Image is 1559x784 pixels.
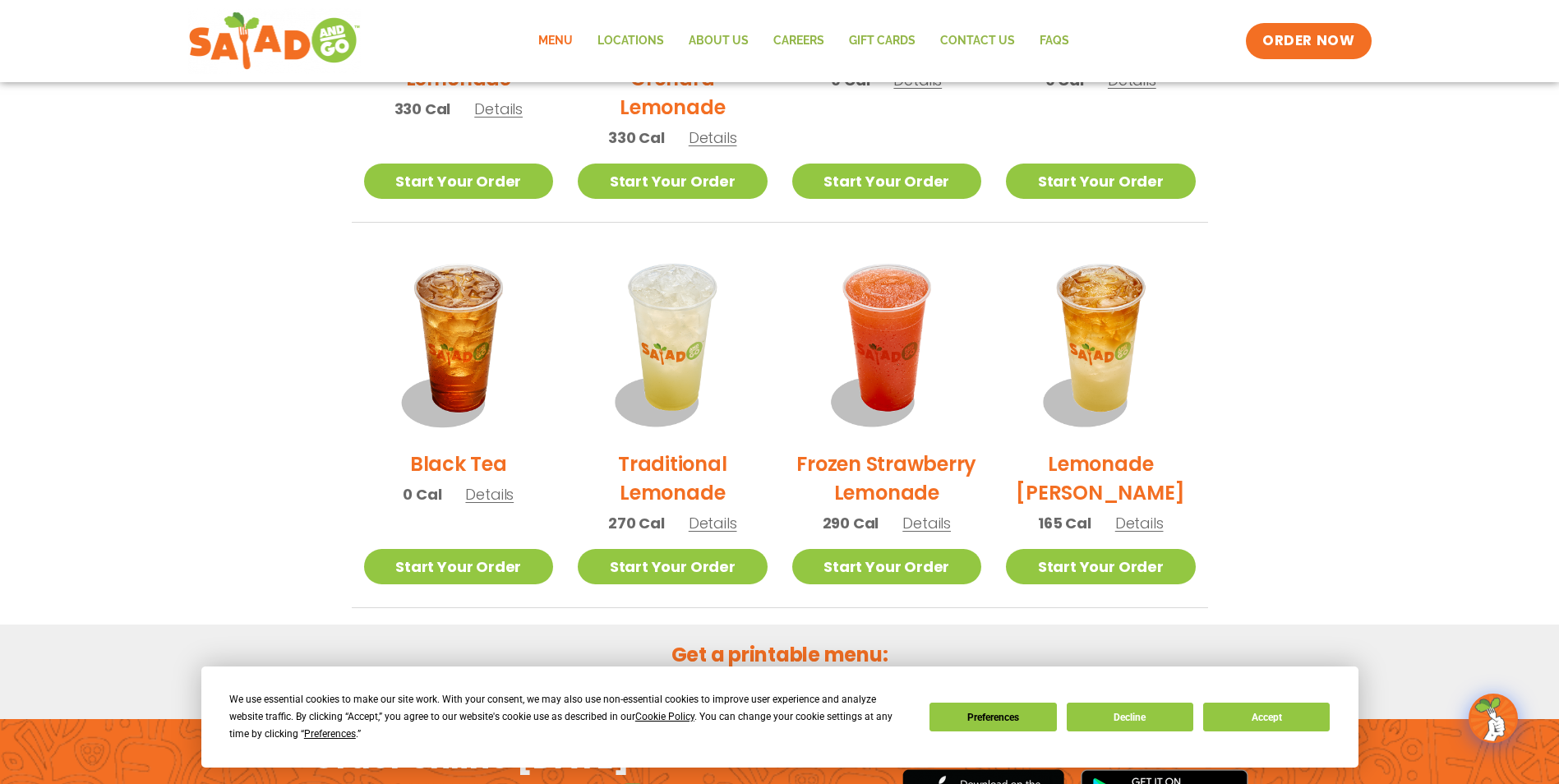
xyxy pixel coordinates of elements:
span: Cookie Policy [635,711,694,722]
a: Start Your Order [578,164,768,199]
img: Product photo for Black Tea [364,247,554,437]
a: FAQs [1027,22,1082,60]
span: ORDER NOW [1262,31,1354,51]
h2: Frozen Strawberry Lemonade [792,450,982,507]
div: We use essential cookies to make our site work. With your consent, we may also use non-essential ... [229,691,910,743]
a: Start Your Order [792,164,982,199]
h2: Lemonade [PERSON_NAME] [1006,450,1196,507]
a: Contact Us [928,22,1027,60]
img: new-SAG-logo-768×292 [188,8,362,74]
img: Product photo for Frozen Strawberry Lemonade [792,247,982,437]
a: Start Your Order [1006,549,1196,584]
nav: Menu [526,22,1082,60]
span: Details [689,513,737,533]
h2: Black Tea [410,450,507,478]
a: Careers [761,22,837,60]
h2: Traditional Lemonade [578,450,768,507]
a: About Us [676,22,761,60]
span: 270 Cal [608,512,665,534]
span: Details [689,127,737,148]
a: Start Your Order [364,549,554,584]
img: Product photo for Traditional Lemonade [578,247,768,437]
span: 290 Cal [823,512,879,534]
img: Product photo for Lemonade Arnold Palmer [1006,247,1196,437]
span: 330 Cal [608,127,665,149]
a: Start Your Order [364,164,554,199]
button: Accept [1203,703,1330,731]
span: Details [465,484,514,505]
span: Details [1115,513,1164,533]
span: 165 Cal [1038,512,1091,534]
a: Start Your Order [792,549,982,584]
a: ORDER NOW [1246,23,1371,59]
a: Start Your Order [1006,164,1196,199]
a: GIFT CARDS [837,22,928,60]
h2: Get a printable menu: [352,640,1208,669]
span: 0 Cal [403,483,441,505]
button: Preferences [929,703,1056,731]
a: Menu [526,22,585,60]
a: Start Your Order [578,549,768,584]
button: Decline [1067,703,1193,731]
span: Details [902,513,951,533]
a: Locations [585,22,676,60]
span: 330 Cal [394,98,451,120]
img: wpChatIcon [1470,695,1516,741]
span: Preferences [304,728,356,740]
span: Details [474,99,523,119]
div: Cookie Consent Prompt [201,666,1358,768]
